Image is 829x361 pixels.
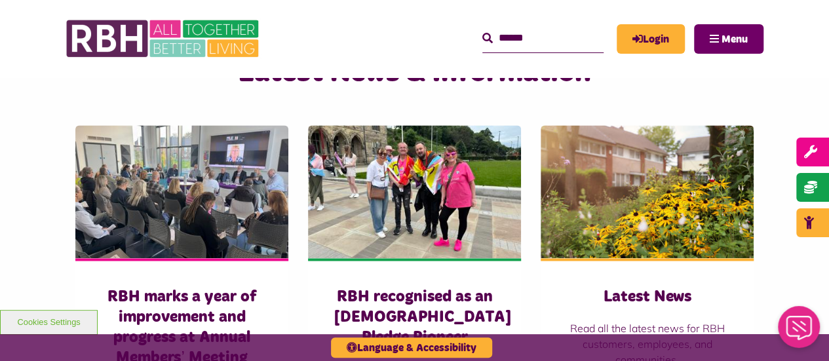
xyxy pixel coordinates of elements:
a: MyRBH [617,24,685,54]
h3: Latest News [567,287,727,307]
img: RBH customers and colleagues at the Rochdale Pride event outside the town hall [308,125,521,258]
button: Navigation [694,24,763,54]
img: SAZ MEDIA RBH HOUSING4 [541,125,754,258]
img: RBH [66,13,262,64]
span: Menu [722,34,748,45]
h3: RBH recognised as an [DEMOGRAPHIC_DATA] Pledge Pioneer [334,287,495,349]
img: Board Meeting [75,125,288,258]
iframe: Netcall Web Assistant for live chat [770,302,829,361]
button: Language & Accessibility [331,337,492,358]
input: Search [482,24,604,52]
